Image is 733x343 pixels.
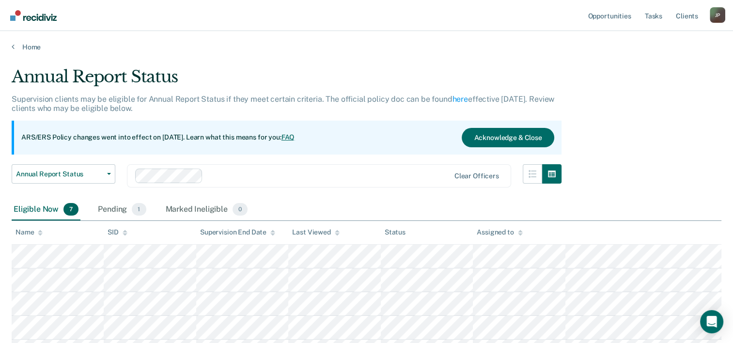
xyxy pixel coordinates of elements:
button: Profile dropdown button [710,7,725,23]
div: Assigned to [477,228,522,236]
div: SID [108,228,127,236]
span: 0 [233,203,248,216]
span: 7 [63,203,78,216]
span: Annual Report Status [16,170,103,178]
p: ARS/ERS Policy changes went into effect on [DATE]. Learn what this means for you: [21,133,295,142]
div: Last Viewed [292,228,339,236]
p: Supervision clients may be eligible for Annual Report Status if they meet certain criteria. The o... [12,94,554,113]
a: here [452,94,468,104]
div: Name [16,228,43,236]
div: Clear officers [454,172,499,180]
a: FAQ [281,133,295,141]
div: Eligible Now7 [12,199,80,220]
div: Annual Report Status [12,67,561,94]
div: Marked Ineligible0 [164,199,250,220]
div: Supervision End Date [200,228,275,236]
div: Open Intercom Messenger [700,310,723,333]
button: Acknowledge & Close [462,128,554,147]
a: Home [12,43,721,51]
img: Recidiviz [10,10,57,21]
div: J P [710,7,725,23]
div: Status [385,228,405,236]
span: 1 [132,203,146,216]
button: Annual Report Status [12,164,115,184]
div: Pending1 [96,199,148,220]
